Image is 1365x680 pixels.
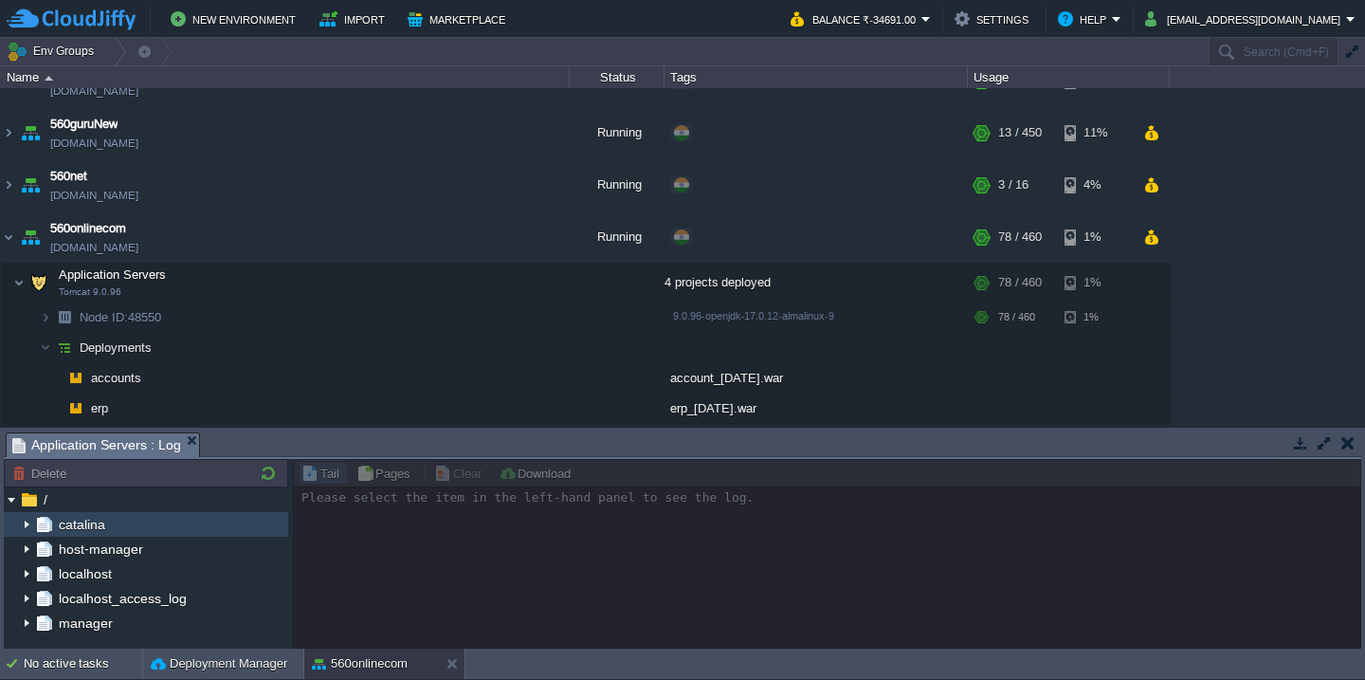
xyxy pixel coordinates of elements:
div: 4% [1065,159,1126,211]
div: 11% [1065,107,1126,158]
button: Settings [955,8,1034,30]
img: AMDAwAAAACH5BAEAAAAALAAAAAABAAEAAAICRAEAOw== [40,303,51,332]
span: Node ID: [80,310,128,324]
button: Deployment Manager [151,654,287,673]
div: HRMSAPI_29-09-2025-18_00.war [664,424,968,453]
div: Name [2,66,569,88]
img: AMDAwAAAACH5BAEAAAAALAAAAAABAAEAAAICRAEAOw== [17,159,44,211]
a: catalina [55,516,108,533]
div: account_[DATE].war [664,363,968,393]
button: Import [319,8,391,30]
img: AMDAwAAAACH5BAEAAAAALAAAAAABAAEAAAICRAEAOw== [26,264,52,302]
div: Running [570,211,664,263]
img: AMDAwAAAACH5BAEAAAAALAAAAAABAAEAAAICRAEAOw== [17,211,44,263]
img: AMDAwAAAACH5BAEAAAAALAAAAAABAAEAAAICRAEAOw== [51,303,78,332]
div: 4 projects deployed [664,264,968,302]
button: Marketplace [408,8,511,30]
span: Application Servers : Log [12,433,181,457]
a: [DOMAIN_NAME] [50,238,138,257]
button: Delete [12,465,72,482]
a: [DOMAIN_NAME] [50,134,138,153]
div: 78 / 460 [998,264,1042,302]
a: localhost_access_log [55,590,190,607]
div: 1% [1065,211,1126,263]
img: AMDAwAAAACH5BAEAAAAALAAAAAABAAEAAAICRAEAOw== [63,394,89,423]
a: host-manager [55,541,146,558]
img: CloudJiffy [7,8,136,31]
a: 560net [50,167,87,186]
a: 560onlinecom [50,219,126,238]
span: Tomcat 9.0.96 [59,286,121,298]
img: AMDAwAAAACH5BAEAAAAALAAAAAABAAEAAAICRAEAOw== [13,264,25,302]
button: [EMAIL_ADDRESS][DOMAIN_NAME] [1145,8,1346,30]
img: AMDAwAAAACH5BAEAAAAALAAAAAABAAEAAAICRAEAOw== [1,107,16,158]
a: Node ID:48550 [78,309,164,325]
div: No active tasks [24,649,142,679]
button: Help [1058,8,1112,30]
img: AMDAwAAAACH5BAEAAAAALAAAAAABAAEAAAICRAEAOw== [17,107,44,158]
a: / [40,491,50,508]
a: [DOMAIN_NAME] [50,82,138,101]
img: AMDAwAAAACH5BAEAAAAALAAAAAABAAEAAAICRAEAOw== [63,363,89,393]
div: 78 / 460 [998,211,1042,263]
button: New Environment [171,8,301,30]
img: AMDAwAAAACH5BAEAAAAALAAAAAABAAEAAAICRAEAOw== [51,363,63,393]
img: AMDAwAAAACH5BAEAAAAALAAAAAABAAEAAAICRAEAOw== [51,424,63,453]
div: erp_[DATE].war [664,394,968,423]
div: Tags [665,66,967,88]
span: Application Servers [57,266,169,283]
a: Deployments [78,340,155,356]
button: 560onlinecom [312,654,408,673]
span: 9.0.96-openjdk-17.0.12-almalinux-9 [673,310,834,322]
div: Usage [969,66,1169,88]
a: [DOMAIN_NAME] [50,186,138,205]
div: 13 / 450 [998,107,1042,158]
button: Balance ₹-34691.00 [791,8,921,30]
a: manager [55,615,116,632]
img: AMDAwAAAACH5BAEAAAAALAAAAAABAAEAAAICRAEAOw== [51,394,63,423]
img: AMDAwAAAACH5BAEAAAAALAAAAAABAAEAAAICRAEAOw== [45,76,53,81]
div: 1% [1065,264,1126,302]
img: AMDAwAAAACH5BAEAAAAALAAAAAABAAEAAAICRAEAOw== [51,333,78,362]
a: localhost [55,565,115,582]
span: 48550 [78,309,164,325]
div: Running [570,107,664,158]
img: AMDAwAAAACH5BAEAAAAALAAAAAABAAEAAAICRAEAOw== [1,211,16,263]
div: 1% [1065,303,1126,332]
img: AMDAwAAAACH5BAEAAAAALAAAAAABAAEAAAICRAEAOw== [1,159,16,211]
div: Running [570,159,664,211]
a: erp [89,400,111,416]
a: Application ServersTomcat 9.0.96 [57,267,169,282]
div: 78 / 460 [998,303,1035,332]
img: AMDAwAAAACH5BAEAAAAALAAAAAABAAEAAAICRAEAOw== [63,424,89,453]
button: Env Groups [7,38,100,64]
img: AMDAwAAAACH5BAEAAAAALAAAAAABAAEAAAICRAEAOw== [40,333,51,362]
a: 560guruNew [50,115,118,134]
div: 3 / 16 [998,159,1028,211]
div: Status [571,66,664,88]
a: accounts [89,370,144,386]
